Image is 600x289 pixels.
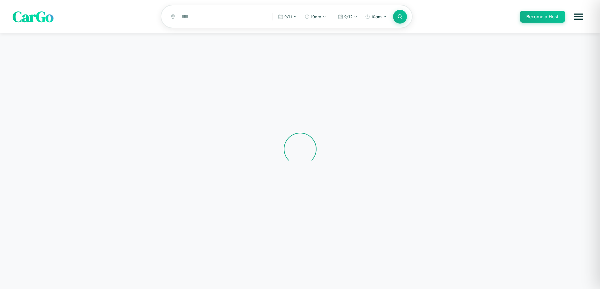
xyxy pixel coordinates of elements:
[275,12,300,22] button: 9/11
[520,11,565,23] button: Become a Host
[301,12,329,22] button: 10am
[344,14,352,19] span: 9 / 12
[371,14,382,19] span: 10am
[13,6,54,27] span: CarGo
[311,14,321,19] span: 10am
[362,12,390,22] button: 10am
[284,14,292,19] span: 9 / 11
[335,12,361,22] button: 9/12
[570,8,587,25] button: Open menu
